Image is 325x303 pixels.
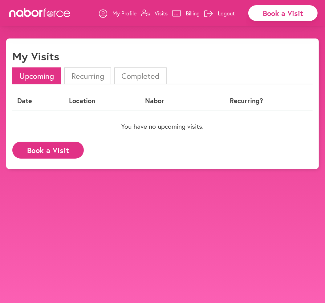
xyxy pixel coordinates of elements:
[218,10,235,17] p: Logout
[140,92,201,110] th: Nabor
[201,92,292,110] th: Recurring?
[12,142,84,159] button: Book a Visit
[141,4,168,22] a: Visits
[155,10,168,17] p: Visits
[204,4,235,22] a: Logout
[64,92,140,110] th: Location
[64,67,111,84] li: Recurring
[99,4,136,22] a: My Profile
[12,67,61,84] li: Upcoming
[186,10,200,17] p: Billing
[12,146,84,152] a: Book a Visit
[248,5,318,21] div: Book a Visit
[172,4,200,22] a: Billing
[114,67,167,84] li: Completed
[112,10,136,17] p: My Profile
[12,92,64,110] th: Date
[12,50,59,63] h1: My Visits
[12,122,313,130] p: You have no upcoming visits.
